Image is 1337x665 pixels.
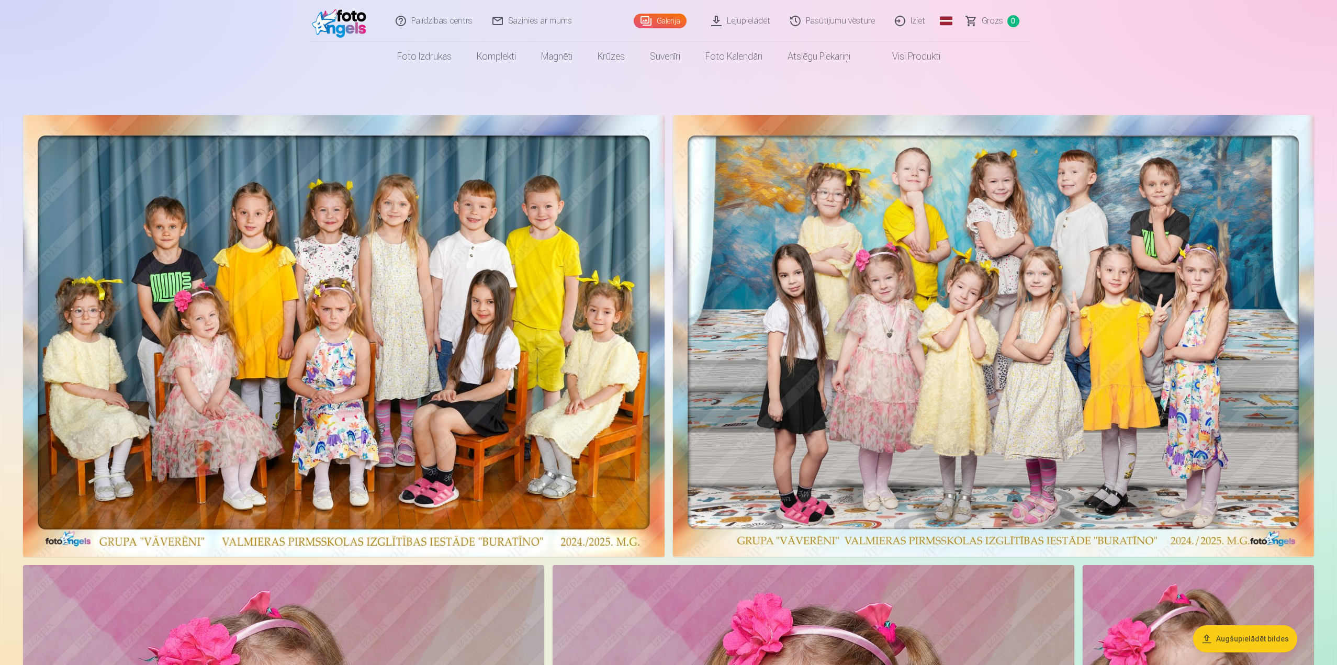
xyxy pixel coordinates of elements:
[464,42,529,71] a: Komplekti
[1193,625,1297,652] button: Augšupielādēt bildes
[693,42,775,71] a: Foto kalendāri
[775,42,863,71] a: Atslēgu piekariņi
[637,42,693,71] a: Suvenīri
[529,42,585,71] a: Magnēti
[585,42,637,71] a: Krūzes
[634,14,687,28] a: Galerija
[312,4,372,38] img: /fa1
[385,42,464,71] a: Foto izdrukas
[863,42,953,71] a: Visi produkti
[1007,15,1019,27] span: 0
[982,15,1003,27] span: Grozs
